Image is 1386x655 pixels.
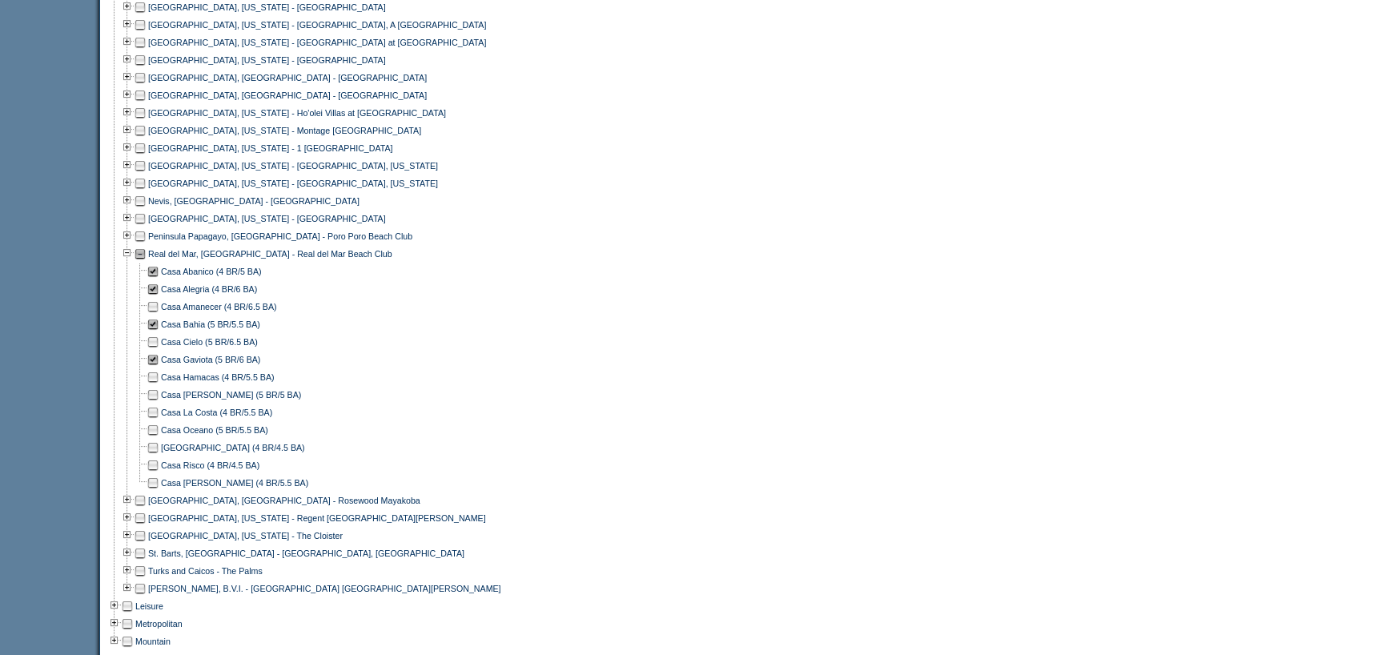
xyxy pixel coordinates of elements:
a: Casa Cielo (5 BR/6.5 BA) [161,337,258,347]
a: Casa Risco (4 BR/4.5 BA) [161,460,259,470]
a: St. Barts, [GEOGRAPHIC_DATA] - [GEOGRAPHIC_DATA], [GEOGRAPHIC_DATA] [148,549,464,558]
a: [GEOGRAPHIC_DATA], [US_STATE] - [GEOGRAPHIC_DATA] [148,55,386,65]
a: [GEOGRAPHIC_DATA], [GEOGRAPHIC_DATA] - [GEOGRAPHIC_DATA] [148,73,427,82]
a: [GEOGRAPHIC_DATA], [US_STATE] - 1 [GEOGRAPHIC_DATA] [148,143,393,153]
a: [PERSON_NAME], B.V.I. - [GEOGRAPHIC_DATA] [GEOGRAPHIC_DATA][PERSON_NAME] [148,584,501,593]
a: Casa Amanecer (4 BR/6.5 BA) [161,302,277,311]
a: [GEOGRAPHIC_DATA], [US_STATE] - The Cloister [148,531,343,540]
a: Turks and Caicos - The Palms [148,566,263,576]
a: Casa Alegria (4 BR/6 BA) [161,284,257,294]
a: [GEOGRAPHIC_DATA], [US_STATE] - [GEOGRAPHIC_DATA] [148,214,386,223]
a: [GEOGRAPHIC_DATA], [US_STATE] - [GEOGRAPHIC_DATA], A [GEOGRAPHIC_DATA] [148,20,486,30]
a: [GEOGRAPHIC_DATA], [US_STATE] - [GEOGRAPHIC_DATA], [US_STATE] [148,179,438,188]
a: [GEOGRAPHIC_DATA], [US_STATE] - [GEOGRAPHIC_DATA] at [GEOGRAPHIC_DATA] [148,38,486,47]
a: Casa Oceano (5 BR/5.5 BA) [161,425,268,435]
a: Casa Gaviota (5 BR/6 BA) [161,355,260,364]
a: Nevis, [GEOGRAPHIC_DATA] - [GEOGRAPHIC_DATA] [148,196,360,206]
a: [GEOGRAPHIC_DATA], [GEOGRAPHIC_DATA] - [GEOGRAPHIC_DATA] [148,90,427,100]
a: Leisure [135,601,163,611]
a: Casa Bahia (5 BR/5.5 BA) [161,319,260,329]
a: Casa [PERSON_NAME] (5 BR/5 BA) [161,390,301,400]
a: Metropolitan [135,619,183,629]
a: [GEOGRAPHIC_DATA], [US_STATE] - Regent [GEOGRAPHIC_DATA][PERSON_NAME] [148,513,486,523]
a: [GEOGRAPHIC_DATA] (4 BR/4.5 BA) [161,443,305,452]
a: Real del Mar, [GEOGRAPHIC_DATA] - Real del Mar Beach Club [148,249,392,259]
a: [GEOGRAPHIC_DATA], [US_STATE] - [GEOGRAPHIC_DATA], [US_STATE] [148,161,438,171]
a: Casa Hamacas (4 BR/5.5 BA) [161,372,275,382]
a: Mountain [135,637,171,646]
a: [GEOGRAPHIC_DATA], [US_STATE] - Montage [GEOGRAPHIC_DATA] [148,126,421,135]
a: [GEOGRAPHIC_DATA], [GEOGRAPHIC_DATA] - Rosewood Mayakoba [148,496,420,505]
a: Peninsula Papagayo, [GEOGRAPHIC_DATA] - Poro Poro Beach Club [148,231,412,241]
a: [GEOGRAPHIC_DATA], [US_STATE] - Ho'olei Villas at [GEOGRAPHIC_DATA] [148,108,446,118]
a: Casa Abanico (4 BR/5 BA) [161,267,262,276]
a: Casa [PERSON_NAME] (4 BR/5.5 BA) [161,478,308,488]
a: [GEOGRAPHIC_DATA], [US_STATE] - [GEOGRAPHIC_DATA] [148,2,386,12]
a: Casa La Costa (4 BR/5.5 BA) [161,408,272,417]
